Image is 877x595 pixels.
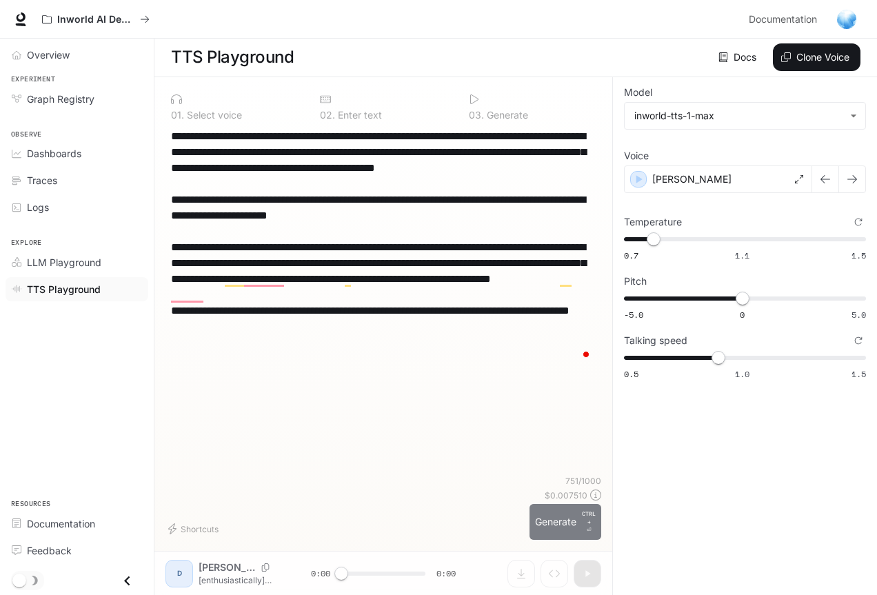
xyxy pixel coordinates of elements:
[624,309,643,321] span: -5.0
[112,567,143,595] button: Close drawer
[624,217,682,227] p: Temperature
[27,48,70,62] span: Overview
[545,490,587,501] p: $ 0.007510
[27,543,72,558] span: Feedback
[735,250,749,261] span: 1.1
[12,572,26,587] span: Dark mode toggle
[6,250,148,274] a: LLM Playground
[837,10,856,29] img: User avatar
[27,255,101,270] span: LLM Playground
[6,512,148,536] a: Documentation
[57,14,134,26] p: Inworld AI Demos
[749,11,817,28] span: Documentation
[320,110,335,120] p: 0 2 .
[165,518,224,540] button: Shortcuts
[27,146,81,161] span: Dashboards
[624,336,687,345] p: Talking speed
[851,309,866,321] span: 5.0
[565,475,601,487] p: 751 / 1000
[171,110,184,120] p: 0 1 .
[851,250,866,261] span: 1.5
[6,43,148,67] a: Overview
[484,110,528,120] p: Generate
[773,43,860,71] button: Clone Voice
[6,195,148,219] a: Logs
[743,6,827,33] a: Documentation
[735,368,749,380] span: 1.0
[335,110,382,120] p: Enter text
[530,504,601,540] button: GenerateCTRL +⏎
[36,6,156,33] button: All workspaces
[833,6,860,33] button: User avatar
[171,128,596,366] textarea: To enrich screen reader interactions, please activate Accessibility in Grammarly extension settings
[27,200,49,214] span: Logs
[851,214,866,230] button: Reset to default
[624,250,638,261] span: 0.7
[624,151,649,161] p: Voice
[469,110,484,120] p: 0 3 .
[624,276,647,286] p: Pitch
[171,43,294,71] h1: TTS Playground
[624,368,638,380] span: 0.5
[634,109,843,123] div: inworld-tts-1-max
[625,103,865,129] div: inworld-tts-1-max
[740,309,745,321] span: 0
[27,173,57,188] span: Traces
[851,368,866,380] span: 1.5
[6,277,148,301] a: TTS Playground
[6,87,148,111] a: Graph Registry
[624,88,652,97] p: Model
[6,141,148,165] a: Dashboards
[652,172,732,186] p: [PERSON_NAME]
[716,43,762,71] a: Docs
[582,510,596,526] p: CTRL +
[6,538,148,563] a: Feedback
[27,516,95,531] span: Documentation
[27,92,94,106] span: Graph Registry
[582,510,596,534] p: ⏎
[6,168,148,192] a: Traces
[27,282,101,296] span: TTS Playground
[851,333,866,348] button: Reset to default
[184,110,242,120] p: Select voice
